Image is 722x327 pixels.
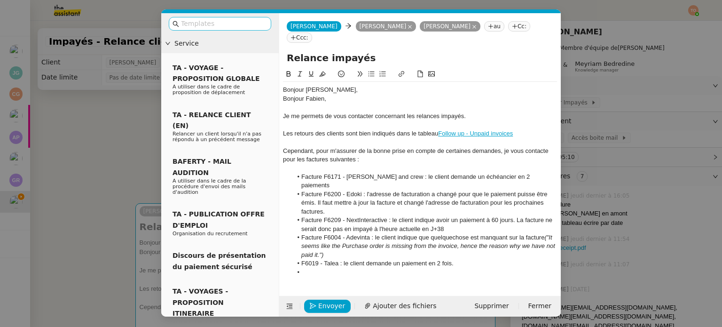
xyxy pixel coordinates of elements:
span: BAFERTY - MAIL AUDITION [173,158,231,176]
li: Facture F6209 - NextInteractive : le client indique avoir un paiement à 60 jours. La facture ne s... [292,216,557,233]
span: TA - PUBLICATION OFFRE D'EMPLOI [173,210,265,229]
span: Service [174,38,275,49]
span: A utiliser dans le cadre de la procédure d'envoi des mails d'audition [173,178,246,195]
nz-tag: Cc: [508,21,530,32]
nz-tag: au [484,21,504,32]
span: Envoyer [318,301,345,311]
button: Ajouter des fichiers [359,300,442,313]
li: Facture F6004 - Adevinta : le client indique que quelquechose est manquant sur la facture [292,233,557,259]
span: Supprimer [474,301,509,311]
span: [PERSON_NAME] [290,23,337,30]
nz-tag: [PERSON_NAME] [356,21,416,32]
div: Bonjour [PERSON_NAME], [283,86,557,94]
li: Facture F6171 - [PERSON_NAME] and crew : le client demande un échéancier en 2 paiements [292,173,557,190]
button: Fermer [523,300,557,313]
span: TA - RELANCE CLIENT (EN) [173,111,251,129]
button: Envoyer [304,300,351,313]
span: Organisation du recrutement [173,231,248,237]
span: Ajouter des fichiers [373,301,436,311]
em: ("It seems like the Purchase order is missing from the invoice, hence the reason why we have not ... [301,234,557,258]
div: Je me permets de vous contacter concernant les relances impayés. [283,112,557,120]
li: F6019 - Talea : le client demande un paiement en 2 fois. [292,259,557,268]
span: Discours de présentation du paiement sécurisé [173,252,266,270]
div: Cependant, pour m'assurer de la bonne prise en compte de certaines demandes, je vous contacte pou... [283,147,557,164]
div: Les retours des clients sont bien indiqués dans le tableau [283,129,557,138]
div: Service [161,34,279,53]
nz-tag: [PERSON_NAME] [420,21,480,32]
li: Facture F6200 - Edoki : l'adresse de facturation a changé pour que le paiement puisse être émis. ... [292,190,557,216]
button: Supprimer [469,300,514,313]
span: A utiliser dans le cadre de proposition de déplacement [173,84,245,96]
input: Templates [181,18,266,29]
input: Subject [287,51,553,65]
span: TA - VOYAGES - PROPOSITION ITINERAIRE [173,287,228,317]
nz-tag: Ccc: [287,32,312,43]
span: TA - VOYAGE - PROPOSITION GLOBALE [173,64,259,82]
a: Follow up - Unpaid invoices [438,130,513,137]
span: Fermer [528,301,551,311]
span: Relancer un client lorsqu'il n'a pas répondu à un précédent message [173,131,261,143]
div: Bonjour Fabien, [283,95,557,103]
